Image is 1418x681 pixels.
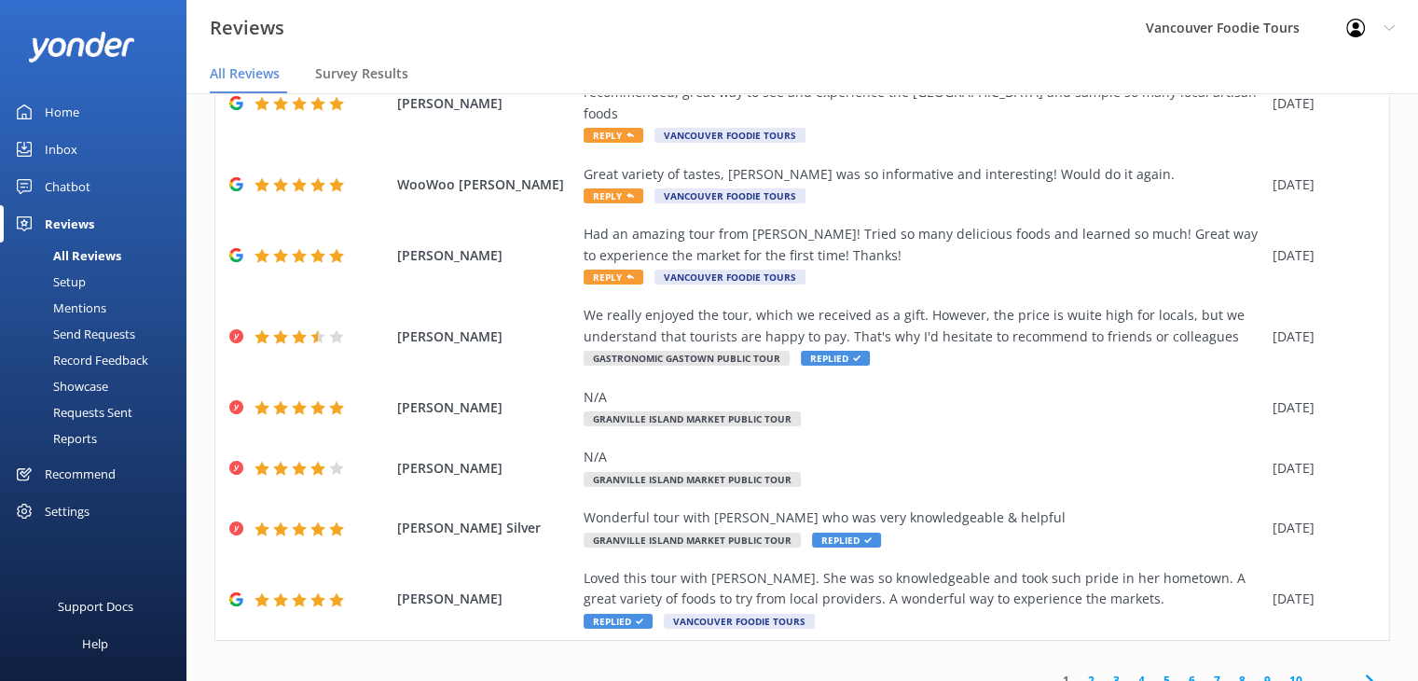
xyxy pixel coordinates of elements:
[1273,518,1366,538] div: [DATE]
[11,321,186,347] a: Send Requests
[397,458,574,479] span: [PERSON_NAME]
[45,205,94,243] div: Reviews
[584,387,1263,408] div: N/A
[82,625,108,662] div: Help
[584,128,643,143] span: Reply
[584,568,1263,610] div: Loved this tour with [PERSON_NAME]. She was so knowledgeable and took such pride in her hometown....
[210,13,284,43] h3: Reviews
[397,245,574,266] span: [PERSON_NAME]
[397,518,574,538] span: [PERSON_NAME] Silver
[1273,93,1366,114] div: [DATE]
[584,533,801,548] span: Granville Island Market Public Tour
[45,455,116,493] div: Recommend
[397,174,574,195] span: WooWoo [PERSON_NAME]
[11,295,186,321] a: Mentions
[45,93,79,131] div: Home
[1273,397,1366,418] div: [DATE]
[11,269,86,295] div: Setup
[11,373,186,399] a: Showcase
[584,507,1263,528] div: Wonderful tour with [PERSON_NAME] who was very knowledgeable & helpful
[1273,245,1366,266] div: [DATE]
[584,614,653,629] span: Replied
[11,269,186,295] a: Setup
[11,425,97,452] div: Reports
[11,321,135,347] div: Send Requests
[664,614,815,629] span: Vancouver Foodie Tours
[28,32,135,63] img: yonder-white-logo.png
[584,188,643,203] span: Reply
[584,411,801,426] span: Granville Island Market Public Tour
[45,131,77,168] div: Inbox
[654,188,805,203] span: Vancouver Foodie Tours
[801,351,870,366] span: Replied
[584,224,1263,266] div: Had an amazing tour from [PERSON_NAME]! Tried so many delicious foods and learned so much! Great ...
[812,533,881,548] span: Replied
[58,588,133,625] div: Support Docs
[1273,458,1366,479] div: [DATE]
[1273,174,1366,195] div: [DATE]
[11,425,186,452] a: Reports
[397,589,574,609] span: [PERSON_NAME]
[584,472,801,487] span: Granville Island Market Public Tour
[11,399,132,425] div: Requests Sent
[11,295,106,321] div: Mentions
[11,243,121,269] div: All Reviews
[45,168,90,205] div: Chatbot
[584,305,1263,347] div: We really enjoyed the tour, which we received as a gift. However, the price is wuite high for loc...
[654,128,805,143] span: Vancouver Foodie Tours
[11,399,186,425] a: Requests Sent
[11,347,186,373] a: Record Feedback
[584,270,643,285] span: Reply
[397,397,574,418] span: [PERSON_NAME]
[45,493,89,530] div: Settings
[584,447,1263,467] div: N/A
[11,243,186,269] a: All Reviews
[11,373,108,399] div: Showcase
[1273,327,1366,347] div: [DATE]
[397,327,574,347] span: [PERSON_NAME]
[397,93,574,114] span: [PERSON_NAME]
[584,164,1263,185] div: Great variety of tastes, [PERSON_NAME] was so informative and interesting! Would do it again.
[654,270,805,285] span: Vancouver Foodie Tours
[11,347,148,373] div: Record Feedback
[1273,589,1366,609] div: [DATE]
[210,64,280,83] span: All Reviews
[315,64,408,83] span: Survey Results
[584,351,790,366] span: Gastronomic Gastown Public Tour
